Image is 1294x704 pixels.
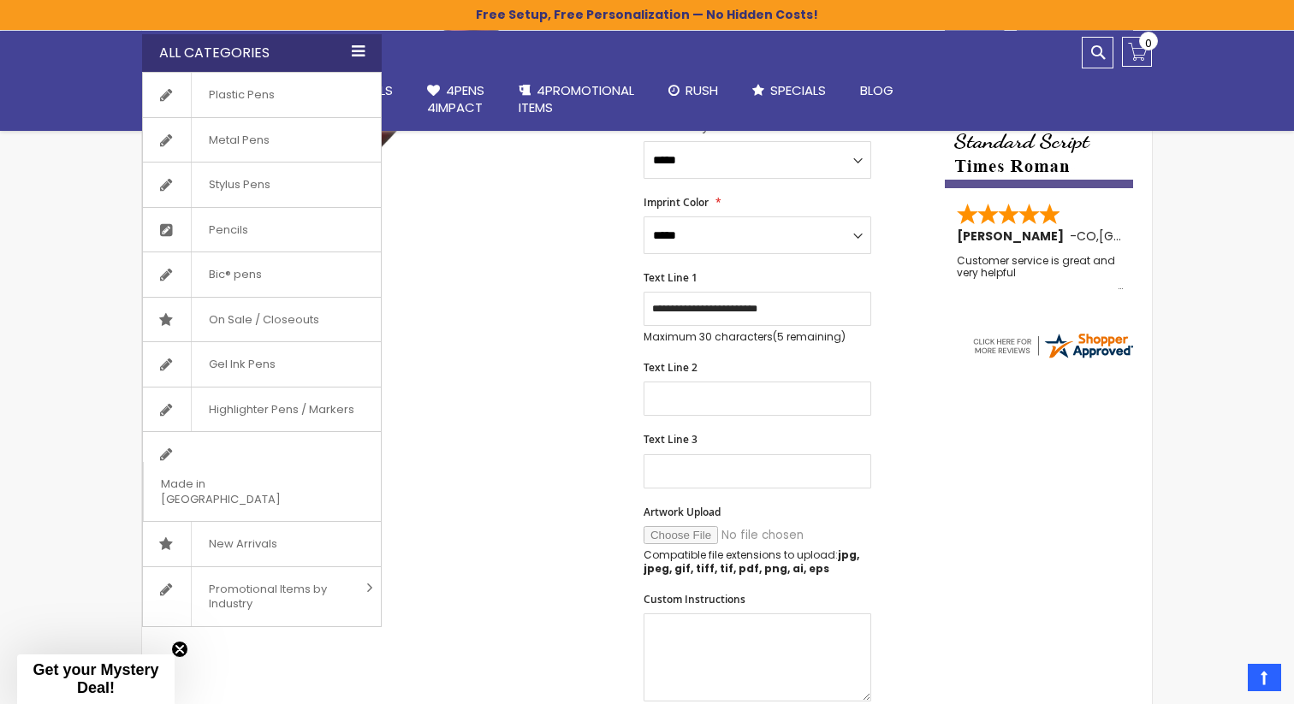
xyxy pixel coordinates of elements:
[427,81,484,116] span: 4Pens 4impact
[770,81,826,99] span: Specials
[1153,658,1294,704] iframe: Google Customer Reviews
[191,298,336,342] span: On Sale / Closeouts
[191,73,292,117] span: Plastic Pens
[773,329,846,344] span: (5 remaining)
[191,522,294,566] span: New Arrivals
[191,163,288,207] span: Stylus Pens
[644,548,871,576] p: Compatible file extensions to upload:
[644,270,697,285] span: Text Line 1
[143,387,381,432] a: Highlighter Pens / Markers
[957,228,1070,245] span: [PERSON_NAME]
[143,342,381,387] a: Gel Ink Pens
[1122,37,1152,67] a: 0
[519,81,634,116] span: 4PROMOTIONAL ITEMS
[970,350,1135,364] a: 4pens.com certificate URL
[143,208,381,252] a: Pencils
[1145,35,1152,51] span: 0
[1070,228,1225,245] span: - ,
[191,567,360,626] span: Promotional Items by Industry
[143,252,381,297] a: Bic® pens
[143,298,381,342] a: On Sale / Closeouts
[970,330,1135,361] img: 4pens.com widget logo
[843,72,911,109] a: Blog
[191,118,287,163] span: Metal Pens
[191,252,279,297] span: Bic® pens
[143,432,381,521] a: Made in [GEOGRAPHIC_DATA]
[143,462,338,521] span: Made in [GEOGRAPHIC_DATA]
[143,118,381,163] a: Metal Pens
[1099,228,1225,245] span: [GEOGRAPHIC_DATA]
[644,505,721,519] span: Artwork Upload
[17,654,175,704] div: Get your Mystery Deal!Close teaser
[957,255,1123,292] div: Customer service is great and very helpful
[644,547,859,576] strong: jpg, jpeg, gif, tiff, tif, pdf, png, ai, eps
[502,72,651,127] a: 4PROMOTIONALITEMS
[644,330,871,344] p: Maximum 30 characters
[686,81,718,99] span: Rush
[644,195,709,210] span: Imprint Color
[191,208,265,252] span: Pencils
[143,567,381,626] a: Promotional Items by Industry
[644,120,716,134] span: Text Font Style
[644,592,745,606] span: Custom Instructions
[651,72,735,109] a: Rush
[410,72,502,127] a: 4Pens4impact
[860,81,893,99] span: Blog
[191,342,293,387] span: Gel Ink Pens
[1077,228,1096,245] span: CO
[171,641,188,658] button: Close teaser
[143,522,381,566] a: New Arrivals
[191,387,371,432] span: Highlighter Pens / Markers
[142,34,382,72] div: All Categories
[735,72,843,109] a: Specials
[33,661,158,696] span: Get your Mystery Deal!
[644,360,697,375] span: Text Line 2
[644,432,697,447] span: Text Line 3
[143,163,381,207] a: Stylus Pens
[143,73,381,117] a: Plastic Pens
